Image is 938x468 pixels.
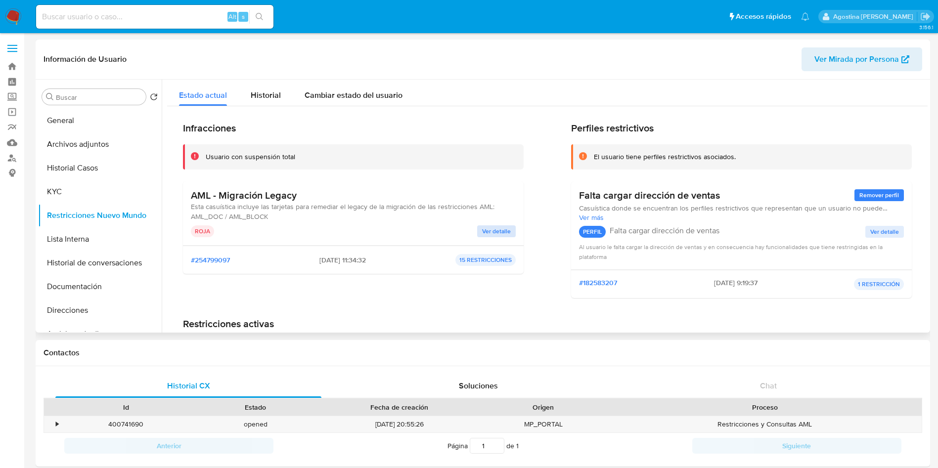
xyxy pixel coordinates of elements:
button: General [38,109,162,132]
h1: Información de Usuario [44,54,127,64]
div: opened [191,416,320,432]
button: Buscar [46,93,54,101]
button: Archivos adjuntos [38,132,162,156]
span: Página de [447,438,519,454]
span: Accesos rápidos [736,11,791,22]
span: Soluciones [459,380,498,391]
div: Origen [486,402,601,412]
button: Direcciones [38,298,162,322]
div: Estado [198,402,313,412]
a: Notificaciones [801,12,809,21]
span: Ver Mirada por Persona [814,47,899,71]
button: Lista Interna [38,227,162,251]
button: Documentación [38,275,162,298]
button: KYC [38,180,162,204]
input: Buscar [56,93,142,102]
button: Restricciones Nuevo Mundo [38,204,162,227]
div: • [56,420,58,429]
button: Historial de conversaciones [38,251,162,275]
span: Historial CX [167,380,210,391]
button: Volver al orden por defecto [150,93,158,104]
button: Siguiente [692,438,901,454]
div: Id [68,402,184,412]
div: Restricciones y Consultas AML [608,416,922,432]
p: agostina.faruolo@mercadolibre.com [833,12,917,21]
span: Alt [228,12,236,21]
button: Historial Casos [38,156,162,180]
span: Chat [760,380,777,391]
a: Salir [920,11,931,22]
h1: Contactos [44,348,922,358]
span: s [242,12,245,21]
button: Anticipos de dinero [38,322,162,346]
button: search-icon [249,10,269,24]
div: [DATE] 20:55:26 [320,416,479,432]
div: MP_PORTAL [479,416,608,432]
span: 1 [516,441,519,451]
button: Ver Mirada por Persona [802,47,922,71]
div: 400741690 [61,416,191,432]
input: Buscar usuario o caso... [36,10,273,23]
div: Proceso [615,402,915,412]
div: Fecha de creación [327,402,472,412]
button: Anterior [64,438,273,454]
